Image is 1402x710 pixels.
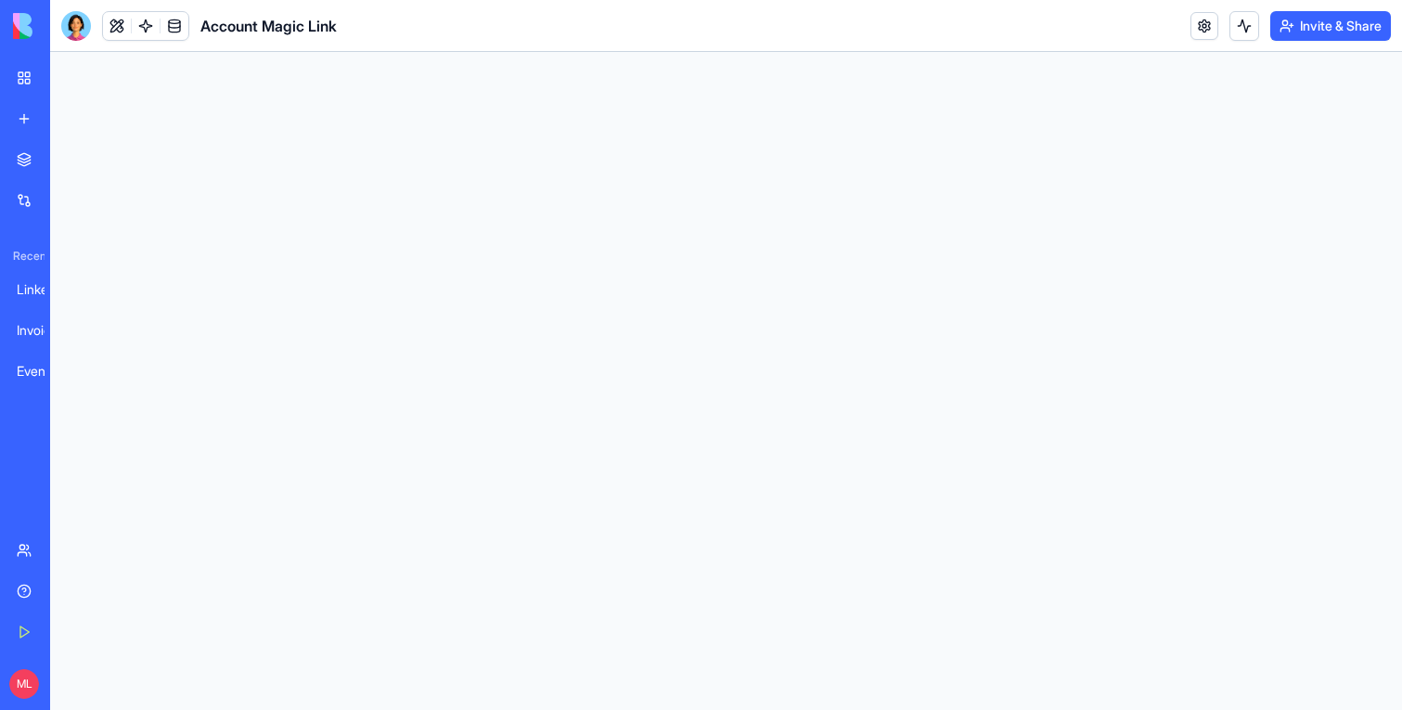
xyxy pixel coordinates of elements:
[13,13,128,39] img: logo
[6,312,80,349] a: Invoice Data Extractor
[1270,11,1391,41] button: Invite & Share
[6,249,45,264] span: Recent
[17,280,69,299] div: LinkedIn Profile Analyzer
[17,362,69,381] div: EventMaster Pro
[6,271,80,308] a: LinkedIn Profile Analyzer
[17,321,69,340] div: Invoice Data Extractor
[9,669,39,699] span: ML
[6,353,80,390] a: EventMaster Pro
[200,15,337,37] span: Account Magic Link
